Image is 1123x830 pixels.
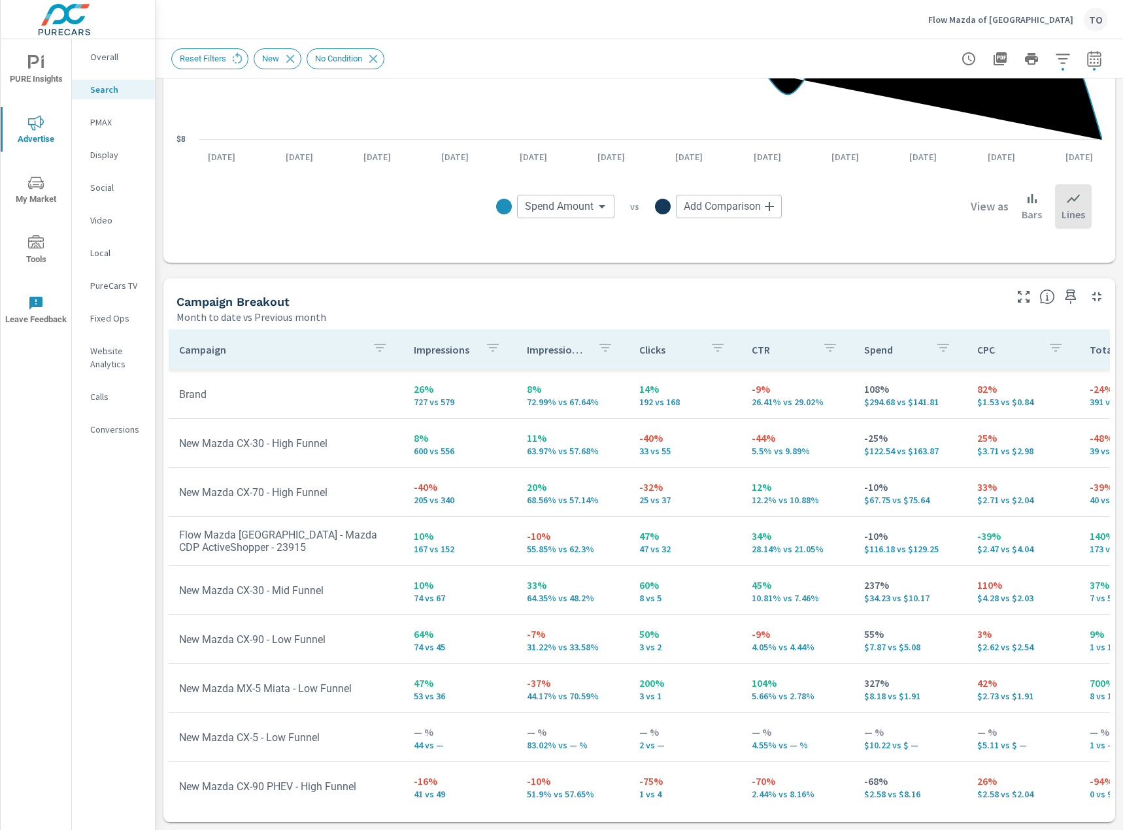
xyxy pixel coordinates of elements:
[90,246,144,259] p: Local
[639,495,731,505] p: 25 vs 37
[639,479,731,495] p: -32%
[307,54,370,63] span: No Condition
[864,642,956,652] p: $7.87 vs $5.08
[752,343,812,356] p: CTR
[639,528,731,544] p: 47%
[979,150,1024,163] p: [DATE]
[5,295,67,327] span: Leave Feedback
[72,178,155,197] div: Social
[977,495,1069,505] p: $2.71 vs $2.04
[414,675,505,691] p: 47%
[414,479,505,495] p: -40%
[864,446,956,456] p: $122.54 vs $163.87
[864,495,956,505] p: $67.75 vs $75.64
[900,150,946,163] p: [DATE]
[864,691,956,701] p: $8.18 vs $1.91
[169,518,403,564] td: Flow Mazda [GEOGRAPHIC_DATA] - Mazda CDP ActiveShopper - 23915
[864,528,956,544] p: -10%
[254,48,301,69] div: New
[90,148,144,161] p: Display
[72,308,155,328] div: Fixed Ops
[72,47,155,67] div: Overall
[72,276,155,295] div: PureCars TV
[527,381,618,397] p: 8%
[977,528,1069,544] p: -39%
[527,343,587,356] p: Impression Share
[639,397,731,407] p: 192 vs 168
[5,175,67,207] span: My Market
[928,14,1073,25] p: Flow Mazda of [GEOGRAPHIC_DATA]
[72,80,155,99] div: Search
[864,740,956,750] p: $10.22 vs $ —
[527,528,618,544] p: -10%
[977,773,1069,789] p: 26%
[169,623,403,656] td: New Mazda CX-90 - Low Funnel
[977,789,1069,799] p: $2.58 vs $2.04
[90,344,144,371] p: Website Analytics
[752,642,843,652] p: 4.05% vs 4.44%
[752,577,843,593] p: 45%
[414,642,505,652] p: 74 vs 45
[1084,8,1107,31] div: TO
[864,773,956,789] p: -68%
[987,46,1013,72] button: "Export Report to PDF"
[414,773,505,789] p: -16%
[752,789,843,799] p: 2.44% vs 8.16%
[752,430,843,446] p: -44%
[864,626,956,642] p: 55%
[588,150,634,163] p: [DATE]
[527,479,618,495] p: 20%
[971,200,1009,213] h6: View as
[432,150,478,163] p: [DATE]
[414,495,505,505] p: 205 vs 340
[176,135,186,144] text: $8
[511,150,556,163] p: [DATE]
[864,577,956,593] p: 237%
[5,55,67,87] span: PURE Insights
[527,691,618,701] p: 44.17% vs 70.59%
[414,544,505,554] p: 167 vs 152
[614,201,655,212] p: vs
[752,773,843,789] p: -70%
[414,381,505,397] p: 26%
[864,544,956,554] p: $116.18 vs $129.25
[527,740,618,750] p: 83.02% vs — %
[864,343,924,356] p: Spend
[864,397,956,407] p: $294.68 vs $141.81
[752,397,843,407] p: 26.41% vs 29.02%
[527,773,618,789] p: -10%
[169,672,403,705] td: New Mazda MX-5 Miata - Low Funnel
[1081,46,1107,72] button: Select Date Range
[5,235,67,267] span: Tools
[414,691,505,701] p: 53 vs 36
[977,479,1069,495] p: 33%
[172,54,234,63] span: Reset Filters
[666,150,712,163] p: [DATE]
[977,381,1069,397] p: 82%
[639,577,731,593] p: 60%
[822,150,868,163] p: [DATE]
[414,446,505,456] p: 600 vs 556
[199,150,244,163] p: [DATE]
[527,642,618,652] p: 31.22% vs 33.58%
[307,48,384,69] div: No Condition
[169,721,403,754] td: New Mazda CX-5 - Low Funnel
[977,593,1069,603] p: $4.28 vs $2.03
[1060,286,1081,307] span: Save this to your personalized report
[169,427,403,460] td: New Mazda CX-30 - High Funnel
[639,691,731,701] p: 3 vs 1
[527,544,618,554] p: 55.85% vs 62.3%
[639,642,731,652] p: 3 vs 2
[977,691,1069,701] p: $2.73 vs $1.91
[1,39,71,340] div: nav menu
[414,343,474,356] p: Impressions
[752,528,843,544] p: 34%
[639,343,699,356] p: Clicks
[864,724,956,740] p: — %
[414,789,505,799] p: 41 vs 49
[752,740,843,750] p: 4.55% vs — %
[752,495,843,505] p: 12.2% vs 10.88%
[1062,207,1085,222] p: Lines
[864,789,956,799] p: $2.58 vs $8.16
[977,642,1069,652] p: $2.62 vs $2.54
